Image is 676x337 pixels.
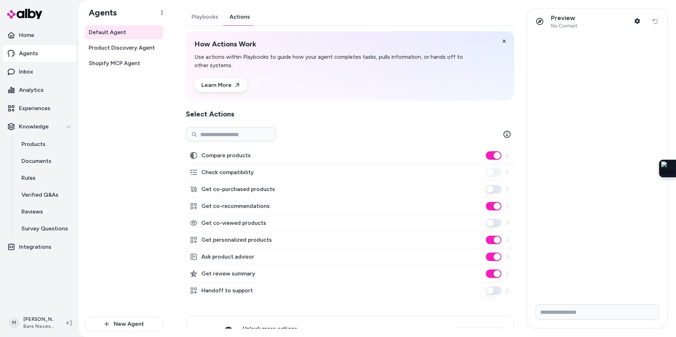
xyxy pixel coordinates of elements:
a: Default Agent [84,25,163,39]
span: M [8,317,20,329]
p: Survey Questions [21,224,68,233]
h2: How Actions Work [194,40,465,49]
p: Products [21,140,45,148]
span: Bare Necessities [23,323,55,330]
label: Ask product advisor [201,253,254,261]
p: Documents [21,157,51,165]
label: Get co-recommendations [201,202,270,210]
a: Reviews [14,203,76,220]
h1: Agents [83,7,117,18]
span: Unlock more actions [243,325,435,333]
a: Analytics [3,82,76,98]
p: Analytics [19,86,44,94]
p: Rules [21,174,36,182]
p: Experiences [19,104,50,113]
p: Use actions within Playbooks to guide how your agent completes tasks, pulls information, or hands... [194,53,465,70]
a: Learn More [194,78,247,92]
input: Write your prompt here [536,304,659,320]
img: Extension Icon [661,161,674,176]
a: Inbox [3,63,76,80]
p: Integrations [19,243,51,251]
a: Integrations [3,239,76,255]
label: Compare products [201,151,251,160]
a: Survey Questions [14,220,76,237]
a: Rules [14,170,76,186]
button: Knowledge [3,118,76,135]
button: M[PERSON_NAME]Bare Necessities [4,312,61,334]
p: [PERSON_NAME] [23,316,55,323]
a: Documents [14,153,76,170]
button: Actions [224,8,256,25]
a: Home [3,27,76,44]
p: Home [19,31,34,39]
button: Playbooks [186,8,224,25]
p: Inbox [19,68,33,76]
a: Experiences [3,100,76,117]
a: Product Discovery Agent [84,41,163,55]
a: Products [14,136,76,153]
label: Get co-viewed products [201,219,266,227]
p: Preview [551,14,577,22]
p: Agents [19,49,38,58]
span: Default Agent [89,28,126,37]
a: Verified Q&As [14,186,76,203]
span: Shopify MCP Agent [89,59,140,68]
h2: Select Actions [186,109,514,119]
label: Get personalized products [201,236,272,244]
p: Reviews [21,208,43,216]
span: Product Discovery Agent [89,44,155,52]
p: Knowledge [19,122,49,131]
label: Get co-purchased products [201,185,275,193]
button: New Agent [84,317,163,331]
p: Verified Q&As [21,191,58,199]
label: Handoff to support [201,286,253,295]
a: Agents [3,45,76,62]
span: No Context [551,23,577,29]
img: alby Logo [7,9,42,19]
a: Shopify MCP Agent [84,56,163,70]
label: Check compatibility [201,168,254,177]
label: Get review summary [201,269,255,278]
